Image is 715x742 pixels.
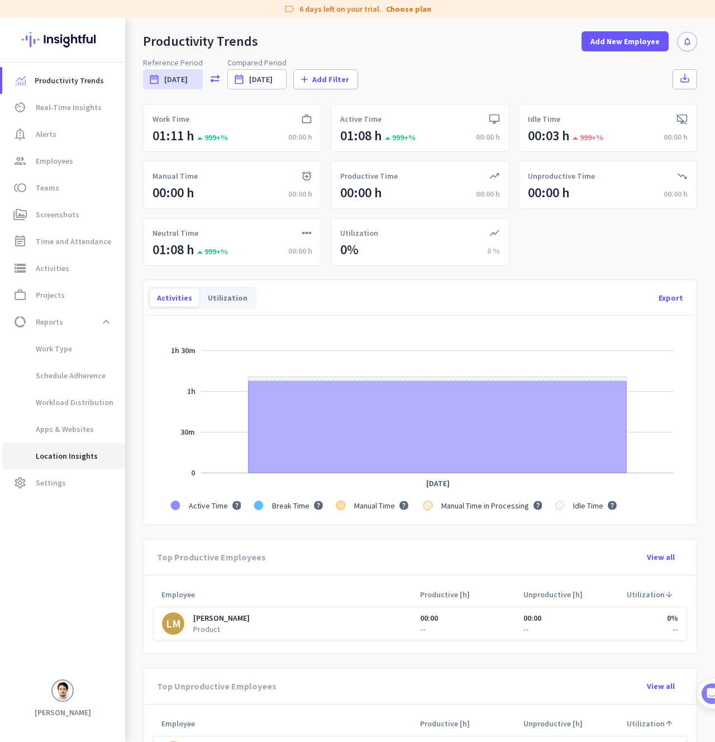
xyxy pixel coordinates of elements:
a: av_timerReal-Time Insights [2,94,125,121]
a: menu-itemProductivity Trends [2,67,125,94]
span: Home [16,377,39,384]
span: Schedule Adherence [11,362,106,389]
tspan: 0 [191,468,195,478]
i: date_range [149,74,160,85]
i: linear_scale [301,227,312,239]
i: arrow_drop_up [381,132,390,145]
a: Choose plan [386,3,431,15]
button: Help [112,349,168,393]
div: 00:00 h [476,188,500,199]
span: Manual Time [152,170,198,182]
tspan: 1h [187,386,196,396]
span: Activities [36,261,69,275]
g: NaNh NaNm [171,345,196,355]
i: event_note [13,235,27,248]
span: Utilization [340,227,378,239]
i: arrow_drop_up [193,246,202,259]
div: 0 % [487,245,500,256]
span: Screenshots [36,208,79,221]
span: Apps & Websites [11,416,94,443]
div: 00:00 [420,612,438,624]
div: 00:00 h [664,131,688,142]
div: Employee [161,589,420,600]
a: Work Type [2,335,125,362]
tspan: [DATE] [426,478,450,488]
i: settings [13,476,27,489]
i: group [13,154,27,168]
span: Active Time [189,501,228,511]
div: Export [650,284,692,311]
div: 2Initial tracking settings and how to edit them [21,318,203,344]
div: Top Productive Employees [157,539,266,575]
i: save_alt [679,73,690,84]
span: Utilization [627,589,665,600]
div: 01:08 h [340,127,382,145]
span: Employees [36,154,73,168]
i: add [299,74,310,85]
span: Productive Time [340,170,398,182]
span: Compared Period [227,57,287,68]
a: Workload Distribution [2,389,125,416]
span: Idle Time [528,113,560,125]
g: NaNh NaNm [191,468,195,478]
i: storage [13,261,27,275]
i: data_usage [13,315,27,329]
span: Product [193,625,250,633]
g: . Manual Time in Processing. . . . . [439,501,542,511]
g: . Break Time. . . . . [270,501,323,511]
div: 🎊 Welcome to Insightful! 🎊 [16,43,208,83]
i: desktop_windows [489,113,500,125]
div: 00:00 h [288,131,312,142]
span: Work Time [152,113,189,125]
span: 999+% [572,132,603,142]
div: Employee [161,718,420,729]
span: 999+% [197,246,228,256]
a: event_noteTime and Attendance [2,228,125,255]
i: trending_down [676,170,688,182]
i: toll [13,181,27,194]
span: View all [647,551,675,563]
i: date_range [233,74,245,85]
span: Reference Period [143,57,203,68]
i: desktop_access_disabled [676,113,688,125]
span: Alerts [36,127,56,141]
a: data_usageReportsexpand_less [2,308,125,335]
span: Manual Time [354,501,395,511]
button: Add your employees [43,269,151,291]
span: Utilization [627,718,665,729]
div: 00:03 h [528,127,570,145]
span: Location Insights [11,443,98,469]
span: Neutral Time [152,227,198,239]
i: av_timer [13,101,27,114]
div: Top Unproductive Employees [157,668,277,704]
span: -- [523,624,529,634]
span: Projects [36,288,65,302]
span: [PERSON_NAME] [193,614,250,622]
img: menu-item [16,75,26,85]
i: show_chart [489,227,500,239]
span: Active Time [340,113,382,125]
button: Messages [56,349,112,393]
i: notifications [683,37,692,46]
g: Legend [171,494,619,516]
div: Add employees [43,194,189,206]
i: label [284,3,295,15]
span: Productive [h] [420,589,470,600]
img: avatar [54,682,71,700]
span: Work Type [11,335,72,362]
g: . Manual Time. . . . . [352,501,410,511]
i: work_outlined [301,113,312,125]
div: 00:00 h [152,184,194,202]
p: 4 steps [11,147,40,159]
tspan: 30m [180,427,195,437]
button: addAdd Filter [293,69,358,89]
g: Chart [171,337,674,517]
div: Productivity Trends [143,33,258,50]
i: arrow_drop_up [569,132,578,145]
a: Schedule Adherence [2,362,125,389]
span: Messages [65,377,103,384]
span: 999+% [197,132,228,142]
span: Reports [36,315,63,329]
span: Unproductive Time [528,170,595,182]
span: Settings [36,476,66,489]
